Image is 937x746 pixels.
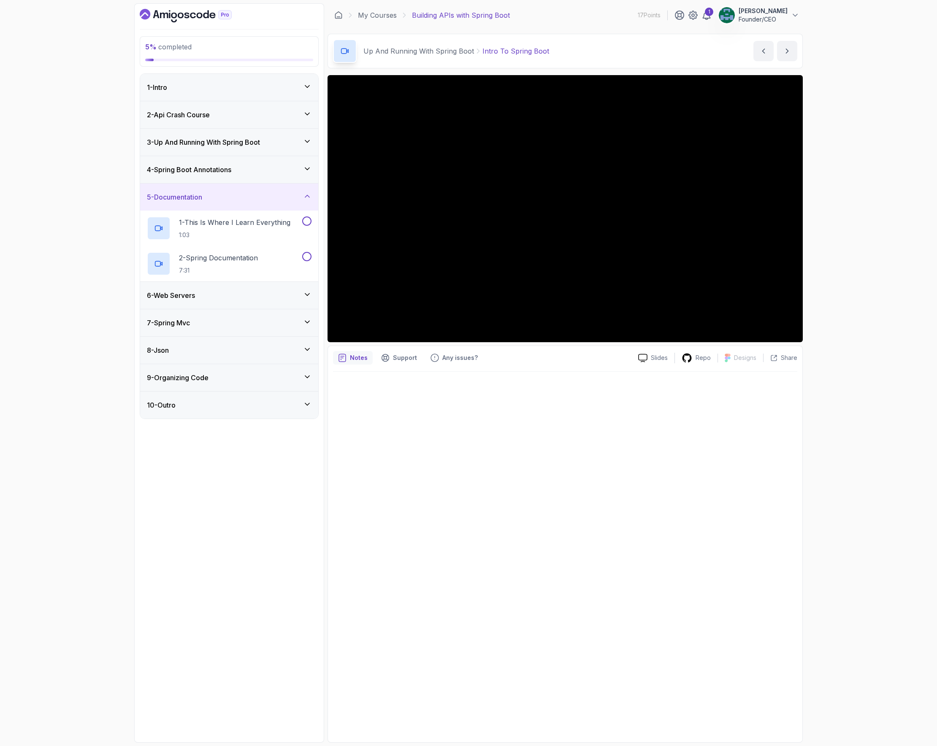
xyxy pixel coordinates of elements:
p: Support [393,354,417,362]
h3: 2 - Api Crash Course [147,110,210,120]
p: 17 Points [638,11,661,19]
h3: 9 - Organizing Code [147,373,209,383]
button: 4-Spring Boot Annotations [140,156,318,183]
button: 9-Organizing Code [140,364,318,391]
p: [PERSON_NAME] [739,7,788,15]
button: Share [763,354,797,362]
p: Share [781,354,797,362]
p: Designs [734,354,756,362]
button: 6-Web Servers [140,282,318,309]
h3: 3 - Up And Running With Spring Boot [147,137,260,147]
h3: 7 - Spring Mvc [147,318,190,328]
button: 10-Outro [140,392,318,419]
p: 7:31 [179,266,258,275]
img: user profile image [719,7,735,23]
a: Dashboard [334,11,343,19]
h3: 8 - Json [147,345,169,355]
h3: 5 - Documentation [147,192,202,202]
h3: 6 - Web Servers [147,290,195,300]
button: previous content [753,41,774,61]
button: 7-Spring Mvc [140,309,318,336]
p: Repo [696,354,711,362]
button: next content [777,41,797,61]
button: Support button [376,351,422,365]
span: 5 % [145,43,157,51]
p: 2 - Spring Documentation [179,253,258,263]
div: 1 [705,8,713,16]
p: Intro To Spring Boot [482,46,549,56]
button: 1-This Is Where I Learn Everything1:03 [147,216,311,240]
button: 1-Intro [140,74,318,101]
h3: 10 - Outro [147,400,176,410]
p: Founder/CEO [739,15,788,24]
button: 5-Documentation [140,184,318,211]
button: Feedback button [425,351,483,365]
a: Repo [675,353,718,363]
iframe: 1 - Intro to Spring Boot (Slides) [328,75,803,342]
a: My Courses [358,10,397,20]
p: Notes [350,354,368,362]
button: 8-Json [140,337,318,364]
button: 2-Spring Documentation7:31 [147,252,311,276]
span: completed [145,43,192,51]
button: 2-Api Crash Course [140,101,318,128]
a: 1 [701,10,712,20]
h3: 4 - Spring Boot Annotations [147,165,231,175]
p: 1:03 [179,231,290,239]
h3: 1 - Intro [147,82,167,92]
p: Any issues? [442,354,478,362]
button: 3-Up And Running With Spring Boot [140,129,318,156]
p: Building APIs with Spring Boot [412,10,510,20]
p: Up And Running With Spring Boot [363,46,474,56]
a: Slides [631,354,674,362]
p: 1 - This Is Where I Learn Everything [179,217,290,227]
button: user profile image[PERSON_NAME]Founder/CEO [718,7,799,24]
button: notes button [333,351,373,365]
p: Slides [651,354,668,362]
a: Dashboard [140,9,251,22]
